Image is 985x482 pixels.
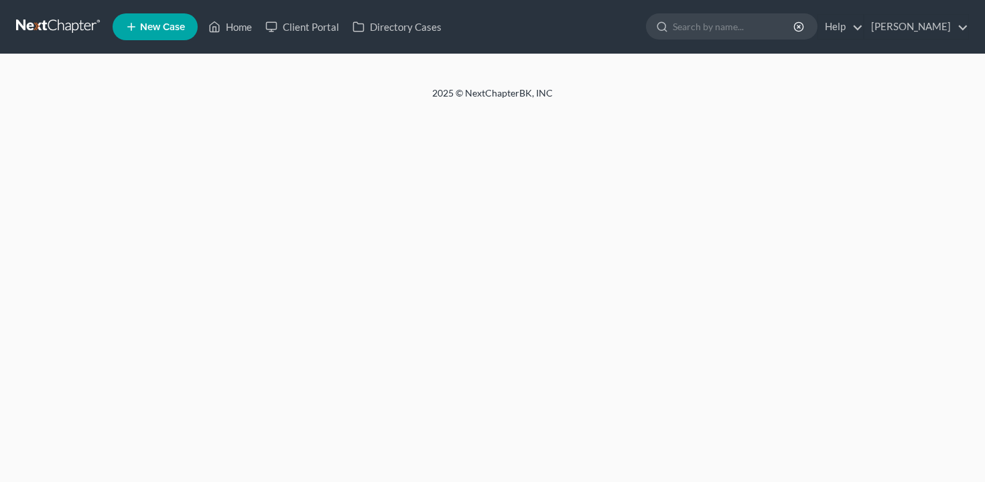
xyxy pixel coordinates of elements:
a: Client Portal [259,15,346,39]
a: Help [818,15,863,39]
div: 2025 © NextChapterBK, INC [111,86,874,111]
a: [PERSON_NAME] [864,15,968,39]
input: Search by name... [673,14,795,39]
a: Home [202,15,259,39]
a: Directory Cases [346,15,448,39]
span: New Case [140,22,185,32]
